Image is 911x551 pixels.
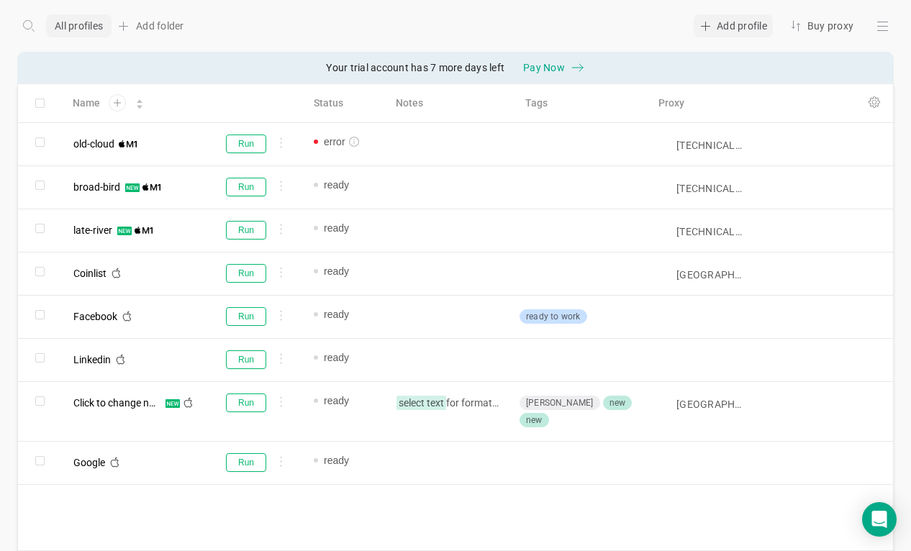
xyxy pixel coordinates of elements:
[324,307,373,322] span: ready
[396,396,446,410] span: select text
[73,355,111,365] div: Linkedin
[694,14,773,37] div: Add profile
[226,135,266,153] button: Run
[226,307,266,326] button: Run
[326,60,504,75] span: Your trial account has 7 more days left
[324,350,373,365] span: ready
[73,268,106,278] div: Coinlist
[676,226,743,237] input: Search for proxy...
[136,19,184,33] span: Add folder
[324,453,373,468] span: ready
[324,178,373,192] span: ready
[523,60,565,75] span: Pay Now
[324,264,373,278] span: ready
[73,182,120,192] div: broad-bird
[784,14,859,37] div: Buy proxy
[676,140,743,151] input: Search for proxy...
[111,268,122,278] i: icon: apple
[73,139,114,149] div: old-cloud
[324,135,373,149] span: error
[73,397,168,409] span: Click to change name
[46,14,112,37] div: All profiles
[136,103,144,107] i: icon: caret-down
[226,350,266,369] button: Run
[73,311,117,322] div: Facebook
[396,396,502,410] p: for formatting
[136,98,144,102] i: icon: caret-up
[122,311,132,322] i: icon: apple
[676,399,743,410] input: Search for proxy...
[862,502,897,537] div: Open Intercom Messenger
[135,97,144,107] div: Sort
[525,96,548,111] span: Tags
[73,225,112,235] div: late-river
[658,96,684,111] span: Proxy
[324,393,373,408] span: ready
[324,221,373,235] span: ready
[73,457,105,468] div: Google
[226,178,266,196] button: Run
[226,264,266,283] button: Run
[349,137,359,147] i: icon: info-circle
[676,269,743,281] input: Search for proxy...
[183,397,194,408] i: icon: apple
[226,221,266,240] button: Run
[226,393,266,412] button: Run
[115,354,126,365] i: icon: apple
[109,457,120,468] i: icon: apple
[396,96,423,111] span: Notes
[314,96,343,111] span: Status
[226,453,266,472] button: Run
[676,183,743,194] input: Search for proxy...
[73,96,100,111] span: Name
